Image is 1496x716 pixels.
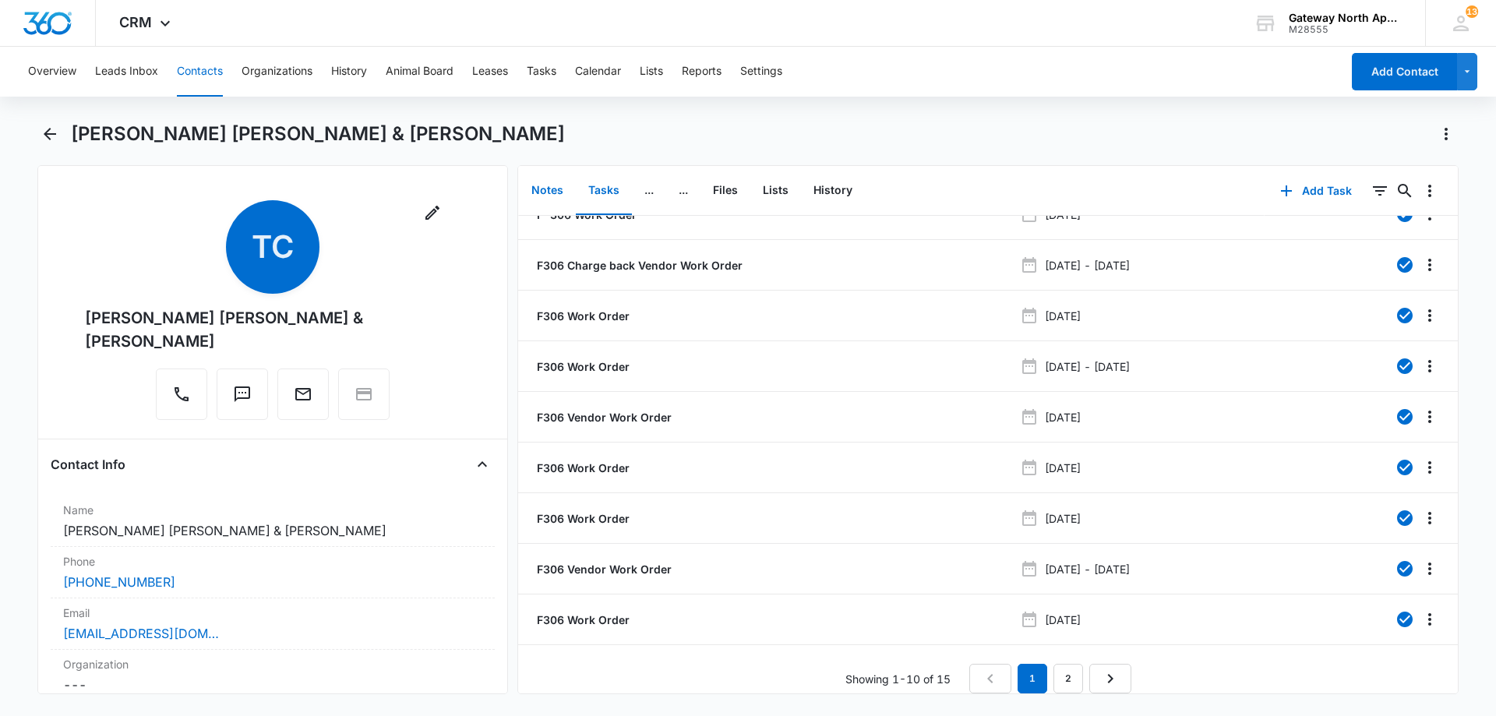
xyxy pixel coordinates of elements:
button: Call [156,369,207,420]
button: Overflow Menu [1417,303,1442,328]
a: F306 Work Order [534,358,630,375]
em: 1 [1018,664,1047,693]
button: Lists [640,47,663,97]
button: History [331,47,367,97]
a: Next Page [1089,664,1131,693]
button: Leads Inbox [95,47,158,97]
div: notifications count [1466,5,1478,18]
button: Overflow Menu [1417,607,1442,632]
button: Overflow Menu [1417,506,1442,531]
a: F306 Charge back Vendor Work Order [534,257,743,273]
button: Overview [28,47,76,97]
button: Files [700,167,750,215]
button: Overflow Menu [1417,354,1442,379]
button: Add Contact [1352,53,1457,90]
p: [DATE] [1045,308,1081,324]
button: ... [666,167,700,215]
button: Reports [682,47,722,97]
p: [DATE] - [DATE] [1045,358,1130,375]
p: [DATE] [1045,510,1081,527]
a: F306 Work Order [534,308,630,324]
label: Name [63,502,482,518]
dd: --- [63,675,482,694]
a: Page 2 [1053,664,1083,693]
label: Email [63,605,482,621]
a: F306 Vendor Work Order [534,409,672,425]
button: Tasks [527,47,556,97]
button: Back [37,122,62,146]
h4: Contact Info [51,455,125,474]
label: Organization [63,656,482,672]
label: Phone [63,553,482,570]
a: Text [217,393,268,406]
a: F306 Work Order [534,510,630,527]
a: F306 Work Order [534,612,630,628]
button: Actions [1434,122,1459,146]
p: [DATE] [1045,612,1081,628]
div: Email[EMAIL_ADDRESS][DOMAIN_NAME] [51,598,495,650]
button: Contacts [177,47,223,97]
a: [EMAIL_ADDRESS][DOMAIN_NAME] [63,624,219,643]
div: Organization--- [51,650,495,700]
div: Name[PERSON_NAME] [PERSON_NAME] & [PERSON_NAME] [51,496,495,547]
button: Animal Board [386,47,453,97]
span: TC [226,200,319,294]
button: Email [277,369,329,420]
p: [DATE] - [DATE] [1045,257,1130,273]
button: ... [632,167,666,215]
p: Showing 1-10 of 15 [845,671,951,687]
button: Add Task [1265,172,1367,210]
a: [PHONE_NUMBER] [63,573,175,591]
button: Lists [750,167,801,215]
p: [DATE] - [DATE] [1045,561,1130,577]
button: Overflow Menu [1417,455,1442,480]
a: Call [156,393,207,406]
button: Overflow Menu [1417,178,1442,203]
button: Filters [1367,178,1392,203]
div: [PERSON_NAME] [PERSON_NAME] & [PERSON_NAME] [85,306,460,353]
button: Overflow Menu [1417,404,1442,429]
button: Overflow Menu [1417,556,1442,581]
dd: [PERSON_NAME] [PERSON_NAME] & [PERSON_NAME] [63,521,482,540]
button: History [801,167,865,215]
h1: [PERSON_NAME] [PERSON_NAME] & [PERSON_NAME] [71,122,565,146]
a: Email [277,393,329,406]
button: Settings [740,47,782,97]
div: Phone[PHONE_NUMBER] [51,547,495,598]
button: Tasks [576,167,632,215]
button: Notes [519,167,576,215]
span: CRM [119,14,152,30]
button: Leases [472,47,508,97]
div: account id [1289,24,1402,35]
p: [DATE] [1045,409,1081,425]
p: [DATE] [1045,460,1081,476]
button: Organizations [242,47,312,97]
span: 13 [1466,5,1478,18]
button: Calendar [575,47,621,97]
button: Search... [1392,178,1417,203]
nav: Pagination [969,664,1131,693]
button: Close [470,452,495,477]
div: account name [1289,12,1402,24]
button: Overflow Menu [1417,252,1442,277]
a: F306 Work Order [534,460,630,476]
button: Text [217,369,268,420]
a: F306 Vendor Work Order [534,561,672,577]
